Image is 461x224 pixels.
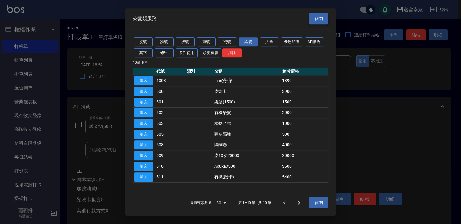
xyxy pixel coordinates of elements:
[238,200,271,205] p: 第 1–10 筆 共 10 筆
[239,37,258,47] button: 染髮
[155,97,185,108] td: 501
[200,48,222,57] button: 頭皮養護
[176,37,195,47] button: 接髮
[134,162,153,171] button: 加入
[281,161,328,172] td: 3500
[134,172,153,182] button: 加入
[155,161,185,172] td: 510
[155,140,185,150] td: 508
[155,37,174,47] button: 護髮
[213,129,281,140] td: 頭皮隔離
[190,200,212,205] p: 每頁顯示數量
[214,195,228,211] div: 50
[134,98,153,107] button: 加入
[134,76,153,85] button: 加入
[134,151,153,160] button: 加入
[309,13,328,24] button: 關閉
[155,108,185,118] td: 502
[134,37,153,47] button: 洗髮
[197,37,216,47] button: 剪髮
[213,172,281,182] td: 有機染(卡)
[134,130,153,139] button: 加入
[309,197,328,208] button: 關閉
[218,37,237,47] button: 燙髮
[213,68,281,75] th: 名稱
[213,140,281,150] td: 隔離卷
[134,119,153,128] button: 加入
[213,86,281,97] td: 染髮卡
[133,60,328,65] p: 10 筆服務
[185,68,213,75] th: 類別
[155,118,185,129] td: 503
[213,97,281,108] td: 染髮(1500)
[281,150,328,161] td: 20000
[281,140,328,150] td: 4000
[281,68,328,75] th: 參考價格
[155,150,185,161] td: 509
[281,172,328,182] td: 5400
[134,140,153,150] button: 加入
[260,37,279,47] button: 入金
[222,48,242,57] button: 清除
[176,48,198,57] button: 卡券使用
[281,75,328,86] td: 1899
[281,37,303,47] button: 卡卷銷售
[213,161,281,172] td: Asuka3500
[134,87,153,96] button: 加入
[213,118,281,129] td: 植物己護
[281,86,328,97] td: 3900
[155,68,185,75] th: 代號
[281,118,328,129] td: 1000
[134,108,153,117] button: 加入
[155,75,185,86] td: 1003
[281,129,328,140] td: 500
[281,97,328,108] td: 1500
[155,129,185,140] td: 505
[213,108,281,118] td: 有機染髮
[155,48,174,57] button: 修甲
[134,48,153,57] button: 其它
[155,86,185,97] td: 500
[213,75,281,86] td: Line燙+染
[133,16,157,22] span: 染髮類服務
[213,150,281,161] td: 染10次20000
[155,172,185,182] td: 511
[305,37,324,47] button: 3D眼眉
[281,108,328,118] td: 2000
